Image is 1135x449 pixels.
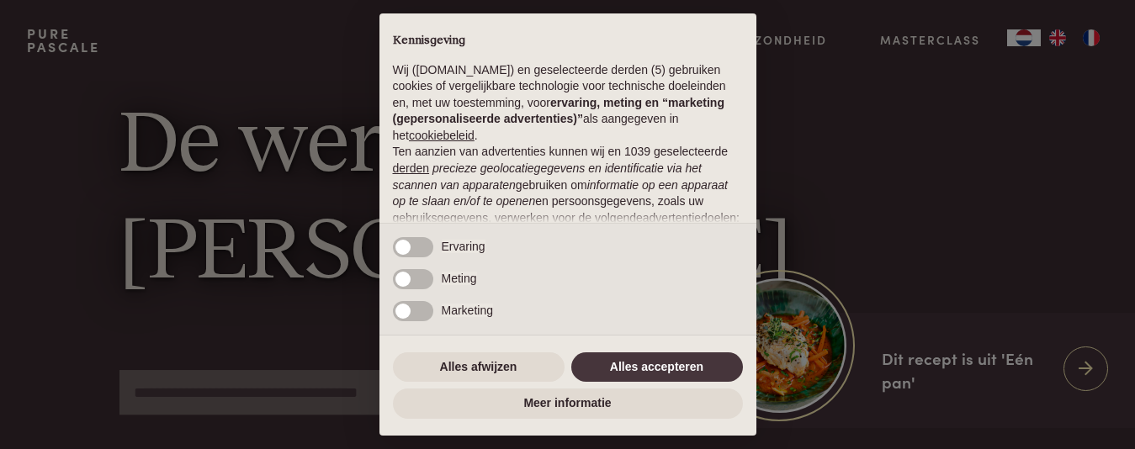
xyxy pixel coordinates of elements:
strong: ervaring, meting en “marketing (gepersonaliseerde advertenties)” [393,96,724,126]
h2: Kennisgeving [393,34,743,49]
span: Meting [442,272,477,285]
button: Alles afwijzen [393,352,565,383]
em: precieze geolocatiegegevens en identificatie via het scannen van apparaten [393,161,702,192]
p: Ten aanzien van advertenties kunnen wij en 1039 geselecteerde gebruiken om en persoonsgegevens, z... [393,144,743,259]
button: advertentiedoelen [643,210,736,227]
span: Ervaring [442,240,485,253]
em: informatie op een apparaat op te slaan en/of te openen [393,178,729,209]
p: Wij ([DOMAIN_NAME]) en geselecteerde derden (5) gebruiken cookies of vergelijkbare technologie vo... [393,62,743,145]
button: Alles accepteren [571,352,743,383]
button: Meer informatie [393,388,743,419]
span: Marketing [442,304,493,317]
a: cookiebeleid [409,129,475,142]
button: derden [393,161,430,177]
